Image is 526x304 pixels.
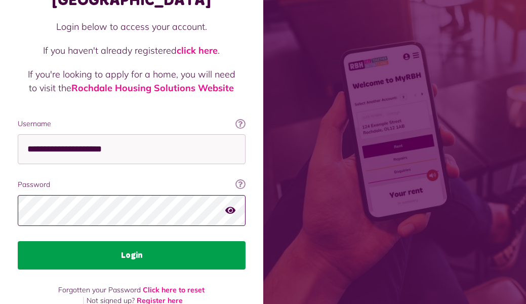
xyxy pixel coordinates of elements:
[18,241,246,270] button: Login
[18,119,246,129] label: Username
[28,20,235,33] p: Login below to access your account.
[28,67,235,95] p: If you're looking to apply for a home, you will need to visit the
[143,285,205,294] a: Click here to reset
[177,45,218,56] a: click here
[28,44,235,57] p: If you haven't already registered .
[71,82,234,94] a: Rochdale Housing Solutions Website
[18,179,246,190] label: Password
[58,285,141,294] span: Forgotten your Password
